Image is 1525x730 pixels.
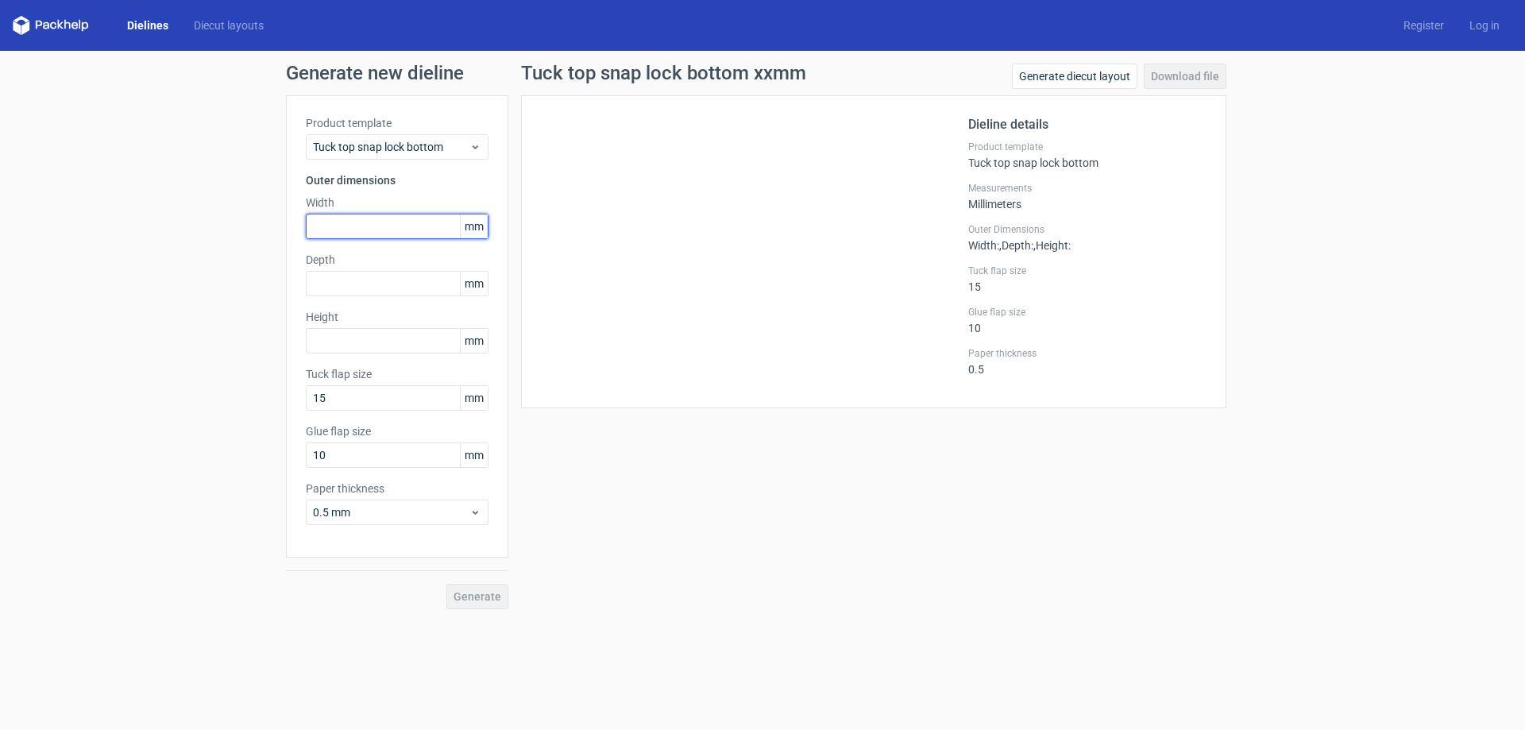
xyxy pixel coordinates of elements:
label: Width [306,195,488,211]
span: mm [460,386,488,410]
a: Diecut layouts [181,17,276,33]
h1: Tuck top snap lock bottom xxmm [521,64,806,83]
a: Register [1391,17,1457,33]
span: , Height : [1033,239,1071,252]
label: Depth [306,252,488,268]
div: Millimeters [968,182,1206,211]
label: Product template [968,141,1206,153]
span: mm [460,329,488,353]
div: 15 [968,265,1206,293]
span: Width : [968,239,999,252]
label: Glue flap size [968,306,1206,319]
label: Outer Dimensions [968,223,1206,236]
label: Paper thickness [968,347,1206,360]
label: Paper thickness [306,481,488,496]
span: 0.5 mm [313,504,469,520]
label: Height [306,309,488,325]
span: mm [460,214,488,238]
div: 10 [968,306,1206,334]
span: , Depth : [999,239,1033,252]
h1: Generate new dieline [286,64,1239,83]
a: Generate diecut layout [1012,64,1137,89]
a: Dielines [114,17,181,33]
span: mm [460,443,488,467]
div: 0.5 [968,347,1206,376]
h2: Dieline details [968,115,1206,134]
a: Log in [1457,17,1512,33]
label: Measurements [968,182,1206,195]
label: Tuck flap size [968,265,1206,277]
h3: Outer dimensions [306,172,488,188]
label: Glue flap size [306,423,488,439]
label: Product template [306,115,488,131]
span: mm [460,272,488,295]
div: Tuck top snap lock bottom [968,141,1206,169]
span: Tuck top snap lock bottom [313,139,469,155]
label: Tuck flap size [306,366,488,382]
